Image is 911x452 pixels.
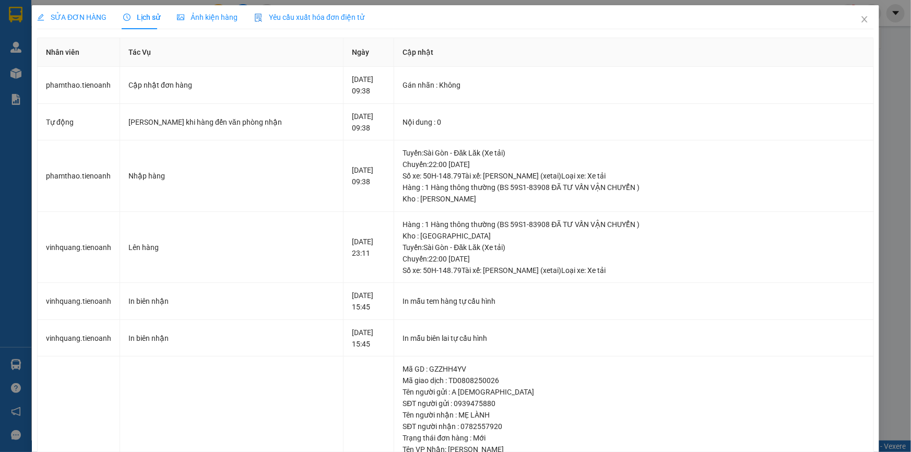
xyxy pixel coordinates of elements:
[128,170,335,182] div: Nhập hàng
[403,193,865,205] div: Kho : [PERSON_NAME]
[352,236,385,259] div: [DATE] 23:11
[38,283,120,320] td: vinhquang.tienoanh
[403,182,865,193] div: Hàng : 1 Hàng thông thường (BS 59S1-83908 ĐÃ TƯ VẤN VẬN CHUYỂN )
[403,116,865,128] div: Nội dung : 0
[403,242,865,276] div: Tuyến : Sài Gòn - Đăk Lăk (Xe tải) Chuyến: 22:00 [DATE] Số xe: 50H-148.79 Tài xế: [PERSON_NAME] (...
[38,320,120,357] td: vinhquang.tienoanh
[352,164,385,187] div: [DATE] 09:38
[344,38,394,67] th: Ngày
[403,421,865,432] div: SĐT người nhận : 0782557920
[403,409,865,421] div: Tên người nhận : MẸ LÀNH
[403,398,865,409] div: SĐT người gửi : 0939475880
[177,13,238,21] span: Ảnh kiện hàng
[38,38,120,67] th: Nhân viên
[38,67,120,104] td: phamthao.tienoanh
[352,327,385,350] div: [DATE] 15:45
[352,74,385,97] div: [DATE] 09:38
[128,242,335,253] div: Lên hàng
[123,14,131,21] span: clock-circle
[254,13,364,21] span: Yêu cầu xuất hóa đơn điện tử
[254,14,263,22] img: icon
[403,230,865,242] div: Kho : [GEOGRAPHIC_DATA]
[38,140,120,212] td: phamthao.tienoanh
[128,332,335,344] div: In biên nhận
[403,219,865,230] div: Hàng : 1 Hàng thông thường (BS 59S1-83908 ĐÃ TƯ VẤN VẬN CHUYỂN )
[37,14,44,21] span: edit
[403,332,865,344] div: In mẫu biên lai tự cấu hình
[860,15,869,23] span: close
[37,13,107,21] span: SỬA ĐƠN HÀNG
[403,432,865,444] div: Trạng thái đơn hàng : Mới
[38,104,120,141] td: Tự động
[394,38,873,67] th: Cập nhật
[128,79,335,91] div: Cập nhật đơn hàng
[128,295,335,307] div: In biên nhận
[403,386,865,398] div: Tên người gửi : A [DEMOGRAPHIC_DATA]
[38,212,120,283] td: vinhquang.tienoanh
[352,111,385,134] div: [DATE] 09:38
[403,375,865,386] div: Mã giao dịch : TD0808250026
[120,38,344,67] th: Tác Vụ
[403,295,865,307] div: In mẫu tem hàng tự cấu hình
[123,13,160,21] span: Lịch sử
[403,147,865,182] div: Tuyến : Sài Gòn - Đăk Lăk (Xe tải) Chuyến: 22:00 [DATE] Số xe: 50H-148.79 Tài xế: [PERSON_NAME] (...
[403,79,865,91] div: Gán nhãn : Không
[850,5,879,34] button: Close
[177,14,184,21] span: picture
[403,363,865,375] div: Mã GD : GZZHH4YV
[128,116,335,128] div: [PERSON_NAME] khi hàng đến văn phòng nhận
[352,290,385,313] div: [DATE] 15:45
